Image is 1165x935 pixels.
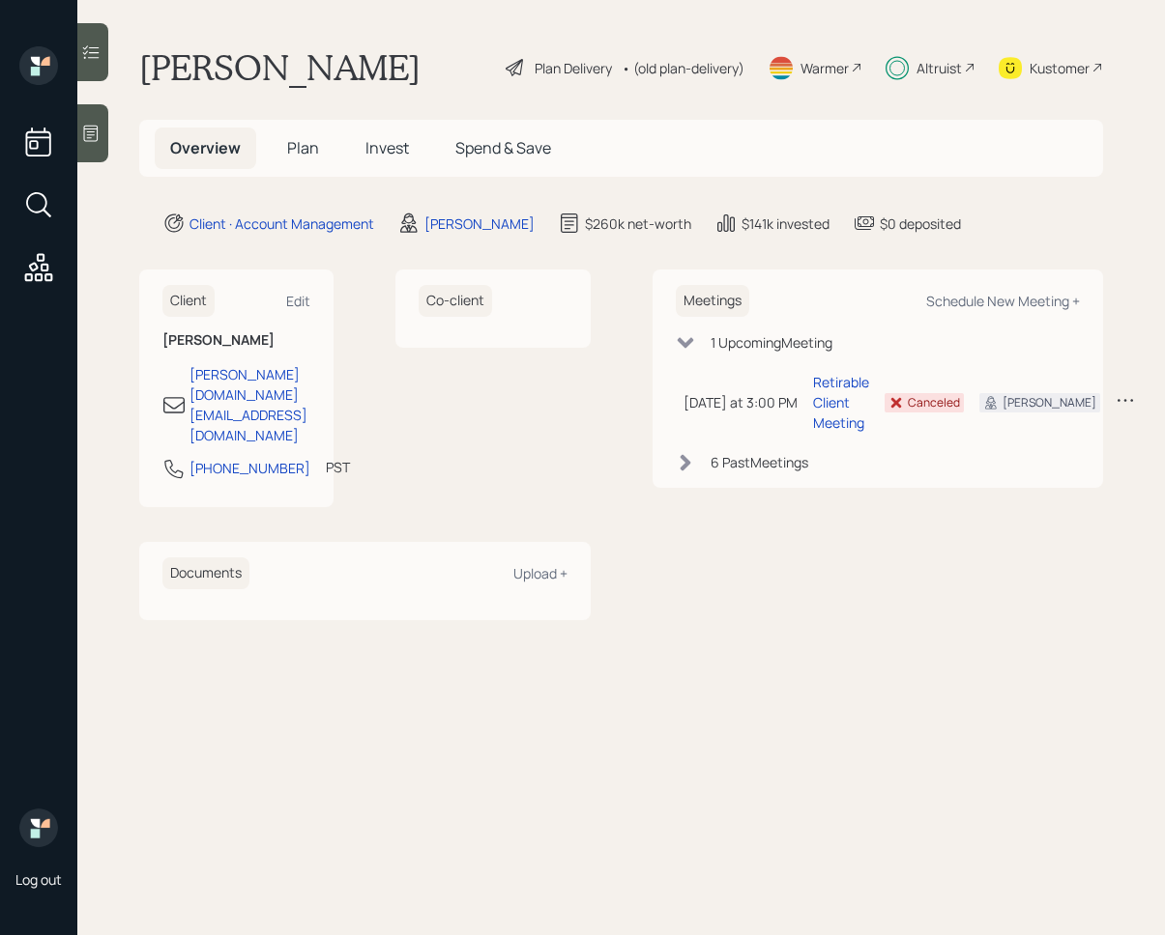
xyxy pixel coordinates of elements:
[326,457,350,477] div: PST
[535,58,612,78] div: Plan Delivery
[19,808,58,847] img: retirable_logo.png
[880,213,961,234] div: $0 deposited
[162,332,310,349] h6: [PERSON_NAME]
[1003,394,1096,411] div: [PERSON_NAME]
[139,46,421,89] h1: [PERSON_NAME]
[1030,58,1090,78] div: Kustomer
[513,564,568,582] div: Upload +
[676,285,749,317] h6: Meetings
[286,292,310,310] div: Edit
[908,394,960,411] div: Canceled
[801,58,849,78] div: Warmer
[424,213,535,234] div: [PERSON_NAME]
[15,870,62,889] div: Log out
[287,137,319,158] span: Plan
[622,58,744,78] div: • (old plan-delivery)
[419,285,492,317] h6: Co-client
[585,213,691,234] div: $260k net-worth
[926,292,1080,310] div: Schedule New Meeting +
[813,372,869,433] div: Retirable Client Meeting
[189,364,310,445] div: [PERSON_NAME][DOMAIN_NAME][EMAIL_ADDRESS][DOMAIN_NAME]
[365,137,409,158] span: Invest
[917,58,962,78] div: Altruist
[711,452,808,472] div: 6 Past Meeting s
[170,137,241,158] span: Overview
[162,557,249,589] h6: Documents
[189,213,374,234] div: Client · Account Management
[162,285,215,317] h6: Client
[711,332,832,353] div: 1 Upcoming Meeting
[455,137,551,158] span: Spend & Save
[684,392,798,412] div: [DATE] at 3:00 PM
[189,458,310,478] div: [PHONE_NUMBER]
[742,213,830,234] div: $141k invested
